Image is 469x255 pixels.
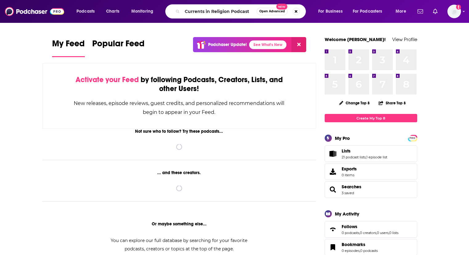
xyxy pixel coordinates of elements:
span: For Business [318,7,343,16]
a: Show notifications dropdown [415,6,426,17]
span: New [276,4,287,10]
span: Follows [325,221,417,238]
a: Charts [102,6,123,16]
a: My Feed [52,38,85,57]
p: Podchaser Update! [208,42,247,47]
a: PRO [409,136,416,140]
a: Exports [325,163,417,180]
span: More [396,7,406,16]
a: Create My Top 8 [325,114,417,122]
span: Lists [325,145,417,162]
a: 1 episode list [366,155,387,159]
a: Searches [342,184,361,190]
span: Searches [325,181,417,198]
span: Open Advanced [259,10,285,13]
a: Bookmarks [327,243,339,252]
div: Or maybe something else... [42,221,316,227]
div: by following Podcasts, Creators, Lists, and other Users! [73,75,285,93]
div: ... and these creators. [42,170,316,175]
span: Podcasts [76,7,95,16]
a: Welcome [PERSON_NAME]! [325,36,386,42]
button: Show profile menu [447,5,461,18]
img: User Profile [447,5,461,18]
span: Exports [342,166,357,172]
div: My Activity [335,211,359,217]
span: , [389,231,389,235]
span: Monitoring [131,7,153,16]
input: Search podcasts, credits, & more... [182,6,257,16]
a: 21 podcast lists [342,155,366,159]
a: Bookmarks [342,242,378,247]
span: Lists [342,148,351,154]
img: Podchaser - Follow, Share and Rate Podcasts [5,6,64,17]
a: See What's New [249,40,286,49]
span: Popular Feed [92,38,145,52]
a: Show notifications dropdown [430,6,440,17]
button: open menu [127,6,161,16]
span: Logged in as Lydia_Gustafson [447,5,461,18]
span: PRO [409,136,416,140]
a: 0 lists [389,231,398,235]
span: Bookmarks [342,242,365,247]
div: Not sure who to follow? Try these podcasts... [42,129,316,134]
a: 3 saved [342,191,354,195]
span: Follows [342,224,357,229]
span: For Podcasters [353,7,382,16]
a: 0 creators [360,231,376,235]
a: Lists [342,148,387,154]
div: My Pro [335,135,350,141]
button: open menu [314,6,350,16]
span: Charts [106,7,119,16]
span: , [359,231,360,235]
a: 0 podcasts [360,249,378,253]
span: Activate your Feed [76,75,139,84]
a: View Profile [392,36,417,42]
a: 0 episodes [342,249,360,253]
span: 0 items [342,173,357,177]
button: open menu [349,6,391,16]
svg: Add a profile image [456,5,461,10]
a: Follows [342,224,398,229]
a: Popular Feed [92,38,145,57]
a: Searches [327,185,339,194]
span: Exports [327,167,339,176]
a: 0 users [377,231,389,235]
button: Open AdvancedNew [257,8,288,15]
button: Change Top 8 [335,99,374,107]
a: Follows [327,225,339,234]
span: My Feed [52,38,85,52]
div: You can explore our full database by searching for your favorite podcasts, creators or topics at ... [103,236,255,253]
span: , [360,249,360,253]
a: Lists [327,149,339,158]
a: 0 podcasts [342,231,359,235]
div: Search podcasts, credits, & more... [171,4,312,19]
button: open menu [391,6,414,16]
span: , [376,231,377,235]
button: open menu [72,6,103,16]
div: New releases, episode reviews, guest credits, and personalized recommendations will begin to appe... [73,99,285,117]
button: Share Top 8 [378,97,406,109]
span: , [366,155,366,159]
